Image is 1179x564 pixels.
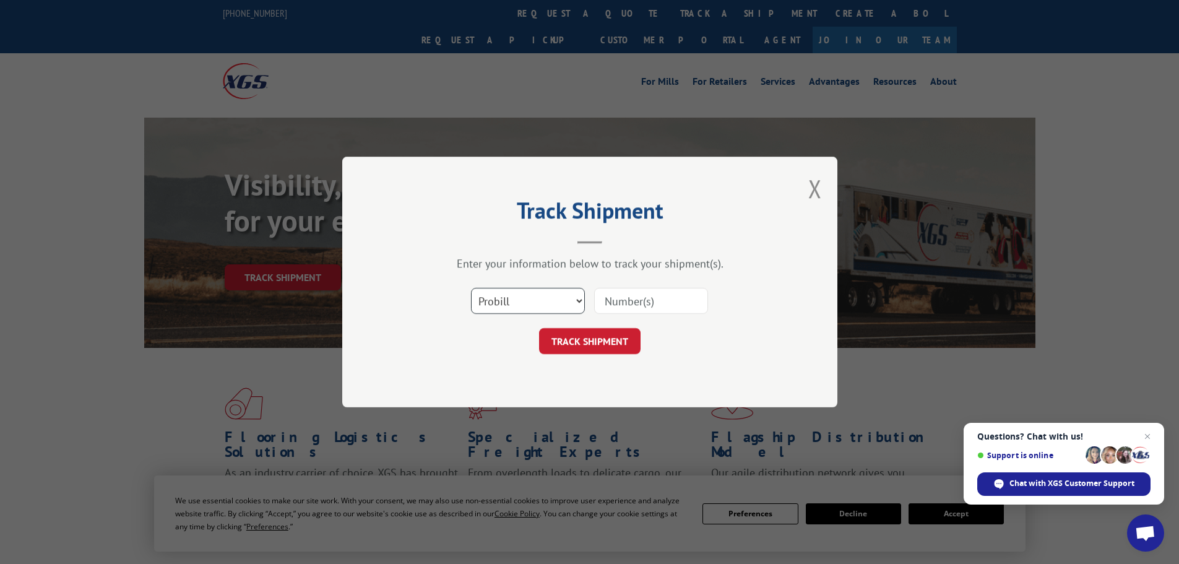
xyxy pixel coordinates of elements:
[594,288,708,314] input: Number(s)
[977,451,1081,460] span: Support is online
[1009,478,1134,489] span: Chat with XGS Customer Support
[808,172,822,205] button: Close modal
[1127,514,1164,552] div: Open chat
[977,432,1151,441] span: Questions? Chat with us!
[404,256,775,271] div: Enter your information below to track your shipment(s).
[977,472,1151,496] div: Chat with XGS Customer Support
[404,202,775,225] h2: Track Shipment
[539,328,641,354] button: TRACK SHIPMENT
[1140,429,1155,444] span: Close chat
